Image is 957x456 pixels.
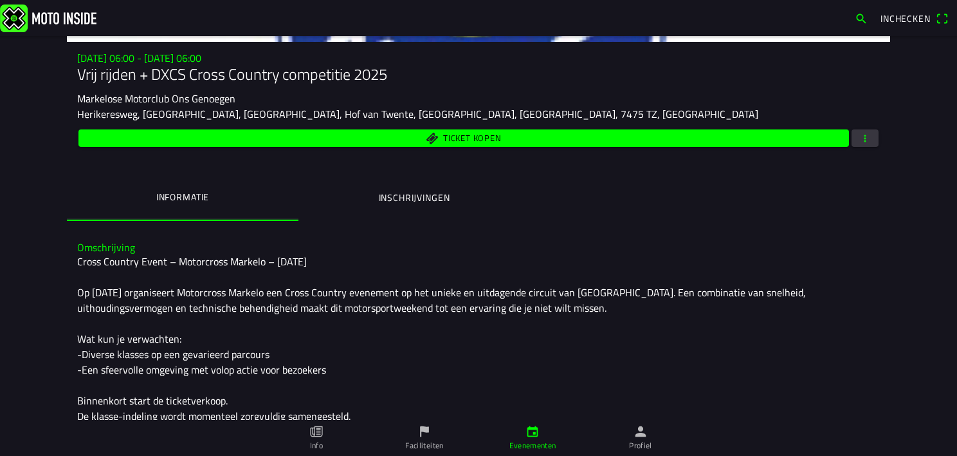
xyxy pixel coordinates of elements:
[77,242,880,254] h3: Omschrijving
[77,106,758,122] ion-text: Herikeresweg, [GEOGRAPHIC_DATA], [GEOGRAPHIC_DATA], Hof van Twente, [GEOGRAPHIC_DATA], [GEOGRAPHI...
[848,7,874,29] a: search
[629,440,652,451] ion-label: Profiel
[405,440,443,451] ion-label: Faciliteiten
[309,424,324,439] ion-icon: paper
[77,91,235,106] ion-text: Markelose Motorclub Ons Genoegen
[525,424,540,439] ion-icon: calendar
[417,424,432,439] ion-icon: flag
[77,52,880,64] h3: [DATE] 06:00 - [DATE] 06:00
[156,190,209,204] ion-label: Informatie
[77,65,880,84] h1: Vrij rijden + DXCS Cross Country competitie 2025
[633,424,648,439] ion-icon: person
[880,12,931,25] span: Inchecken
[443,135,501,143] span: Ticket kopen
[874,7,954,29] a: Incheckenqr scanner
[310,440,323,451] ion-label: Info
[509,440,556,451] ion-label: Evenementen
[379,191,450,205] ion-label: Inschrijvingen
